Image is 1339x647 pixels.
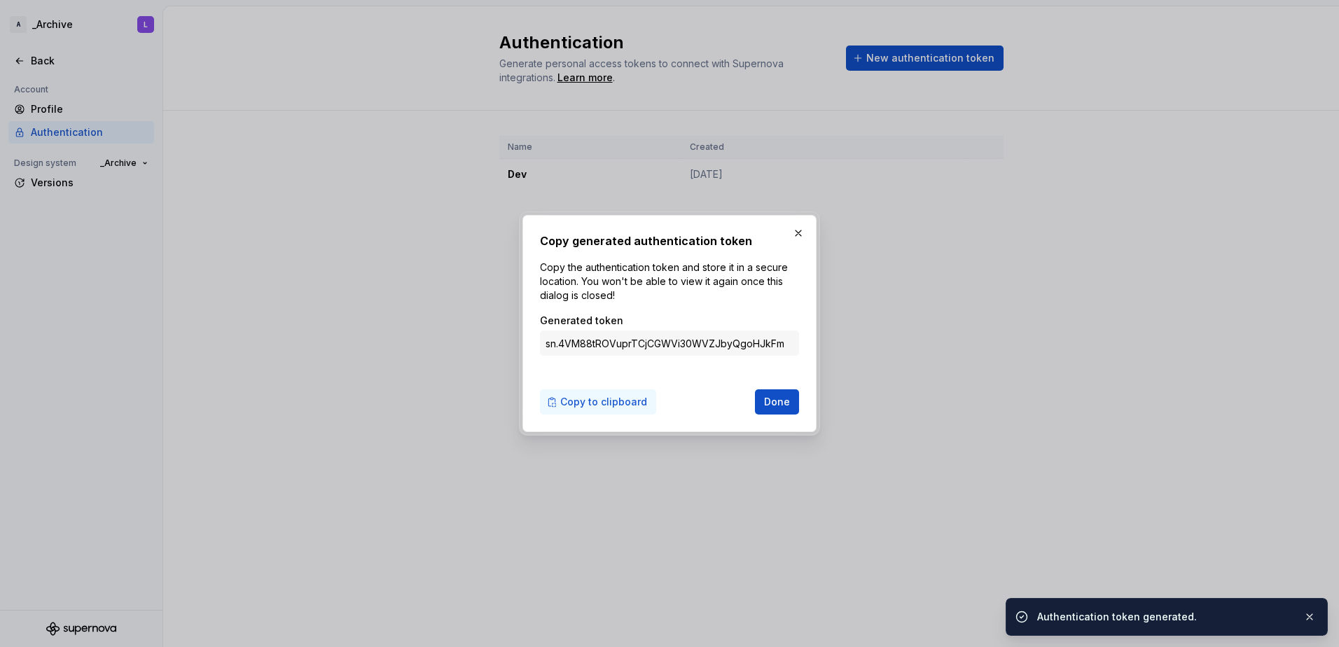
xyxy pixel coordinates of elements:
span: Copy to clipboard [560,395,647,409]
p: Copy the authentication token and store it in a secure location. You won't be able to view it aga... [540,260,799,302]
div: Authentication token generated. [1037,610,1292,624]
button: Done [755,389,799,415]
button: Copy to clipboard [540,389,656,415]
h2: Copy generated authentication token [540,232,799,249]
label: Generated token [540,314,623,328]
span: Done [764,395,790,409]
